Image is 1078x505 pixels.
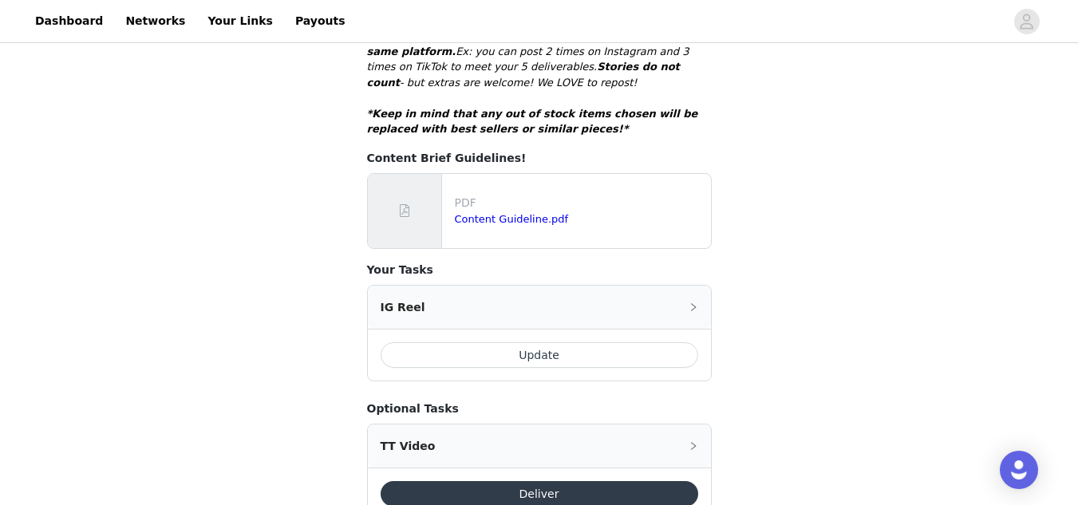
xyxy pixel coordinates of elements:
[367,262,712,278] h4: Your Tasks
[368,286,711,329] div: icon: rightIG Reel
[286,3,355,39] a: Payouts
[367,61,680,89] em: Stories do not count
[198,3,282,39] a: Your Links
[367,400,712,417] h4: Optional Tasks
[367,14,707,57] em: Please select which platform you will be posting on for this collaboration. Not all content has t...
[1000,451,1038,489] div: Open Intercom Messenger
[400,77,638,89] em: - but extras are welcome! We LOVE to repost!
[1019,9,1034,34] div: avatar
[689,441,698,451] i: icon: right
[367,45,689,73] em: Ex: you can post 2 times on Instagram and 3 times on TikTok to meet your 5 deliverables.
[689,302,698,312] i: icon: right
[455,213,569,225] a: Content Guideline.pdf
[455,195,705,211] p: PDF
[367,150,712,167] h4: Content Brief Guidelines!
[368,424,711,468] div: icon: rightTT Video
[381,342,698,368] button: Update
[367,108,698,136] em: *Keep in mind that any out of stock items chosen will be replaced with best sellers or similar pi...
[116,3,195,39] a: Networks
[26,3,113,39] a: Dashboard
